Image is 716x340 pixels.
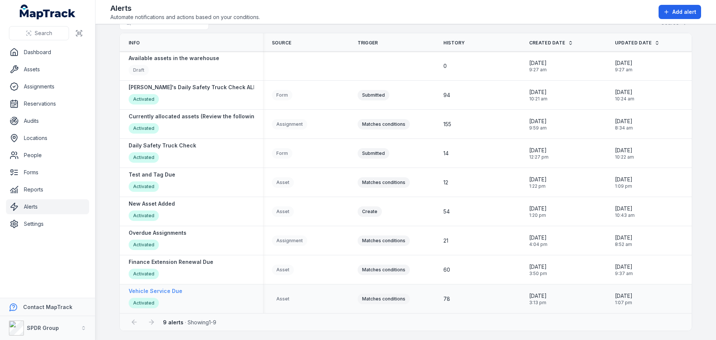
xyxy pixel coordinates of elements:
[615,67,632,73] span: 9:27 am
[129,65,149,75] div: Draft
[529,205,547,218] time: 16/01/2025, 1:20:13 pm
[129,171,175,194] a: Test and Tag DueActivated
[615,300,632,306] span: 1:07 pm
[443,121,451,128] span: 155
[615,263,633,277] time: 28/02/2025, 9:37:25 am
[529,118,547,125] span: [DATE]
[358,119,410,130] div: Matches conditions
[672,8,696,16] span: Add alert
[529,40,565,46] span: Created Date
[659,5,701,19] button: Add alert
[529,147,549,160] time: 22/01/2025, 12:27:03 pm
[529,176,547,183] span: [DATE]
[529,300,547,306] span: 3:13 pm
[129,210,159,221] div: Activated
[129,54,219,62] strong: Available assets in the warehouse
[163,319,183,325] strong: 9 alerts
[6,216,89,231] a: Settings
[443,208,450,215] span: 54
[358,148,389,159] div: Submitted
[529,59,547,73] time: 29/05/2025, 9:27:58 am
[529,118,547,131] time: 28/02/2025, 9:59:56 am
[129,123,159,134] div: Activated
[129,94,159,105] div: Activated
[615,147,634,160] time: 16/05/2025, 10:22:09 am
[6,45,89,60] a: Dashboard
[129,142,196,149] strong: Daily Safety Truck Check
[529,205,547,212] span: [DATE]
[6,165,89,180] a: Forms
[272,235,307,246] div: Assignment
[443,91,450,99] span: 94
[615,212,635,218] span: 10:43 am
[110,3,260,13] h2: Alerts
[35,29,52,37] span: Search
[272,90,292,100] div: Form
[529,154,549,160] span: 12:27 pm
[6,131,89,146] a: Locations
[129,181,159,192] div: Activated
[23,304,72,310] strong: Contact MapTrack
[529,263,547,277] time: 19/12/2024, 3:50:26 pm
[6,96,89,111] a: Reservations
[358,294,410,304] div: Matches conditions
[615,183,632,189] span: 1:09 pm
[129,84,267,91] strong: [PERSON_NAME]'s Daily Safety Truck Check ALERTS
[358,265,410,275] div: Matches conditions
[615,176,632,183] span: [DATE]
[615,59,632,73] time: 29/05/2025, 9:27:58 am
[529,234,547,247] time: 19/12/2024, 4:04:07 pm
[272,148,292,159] div: Form
[129,113,403,120] strong: Currently allocated assets (Review the following list to ensure the assets allocated to you is up...
[615,154,634,160] span: 10:22 am
[529,67,547,73] span: 9:27 am
[529,271,547,277] span: 3:50 pm
[272,294,294,304] div: Asset
[615,40,652,46] span: Updated Date
[129,54,219,77] a: Available assets in the warehouseDraft
[358,90,389,100] div: Submitted
[529,176,547,189] time: 16/01/2025, 1:22:42 pm
[272,265,294,275] div: Asset
[358,40,378,46] span: Trigger
[529,40,574,46] a: Created Date
[615,59,632,67] span: [DATE]
[6,148,89,163] a: People
[615,118,633,125] span: [DATE]
[129,84,267,106] a: [PERSON_NAME]'s Daily Safety Truck Check ALERTSActivated
[443,266,450,274] span: 60
[27,325,59,331] strong: SPDR Group
[615,147,634,154] span: [DATE]
[529,147,549,154] span: [DATE]
[129,287,182,295] strong: Vehicle Service Due
[129,240,159,250] div: Activated
[529,96,547,102] span: 10:21 am
[129,229,186,237] strong: Overdue Assignments
[6,113,89,128] a: Audits
[615,205,635,212] span: [DATE]
[529,241,547,247] span: 4:04 pm
[529,212,547,218] span: 1:20 pm
[9,26,69,40] button: Search
[163,319,216,325] span: · Showing 1 - 9
[20,4,76,19] a: MapTrack
[443,40,465,46] span: History
[615,88,634,102] time: 16/05/2025, 10:24:03 am
[615,176,632,189] time: 26/02/2025, 1:09:33 pm
[129,200,175,208] strong: New Asset Added
[615,40,660,46] a: Updated Date
[6,199,89,214] a: Alerts
[529,59,547,67] span: [DATE]
[529,234,547,241] span: [DATE]
[443,237,448,244] span: 21
[529,292,547,300] span: [DATE]
[129,258,213,266] strong: Finance Extension Renewal Due
[615,205,635,218] time: 26/03/2025, 10:43:33 am
[129,142,196,165] a: Daily Safety Truck CheckActivated
[129,269,159,279] div: Activated
[615,234,632,241] span: [DATE]
[272,40,292,46] span: Source
[358,235,410,246] div: Matches conditions
[6,182,89,197] a: Reports
[615,96,634,102] span: 10:24 am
